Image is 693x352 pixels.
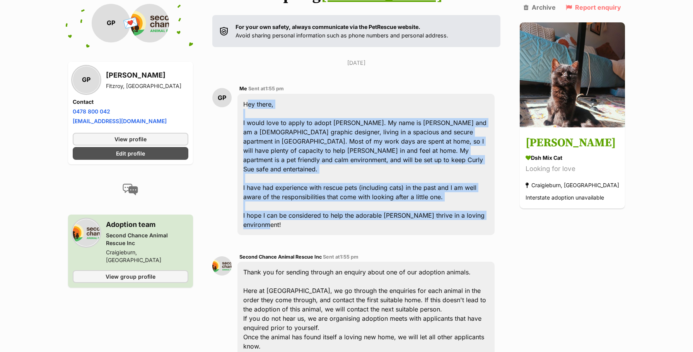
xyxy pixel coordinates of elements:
[526,164,619,174] div: Looking for love
[106,82,181,90] div: Fitzroy, [GEOGRAPHIC_DATA]
[520,22,625,127] img: Curly Sue
[526,195,604,201] span: Interstate adoption unavailable
[73,147,188,160] a: Edit profile
[239,254,322,260] span: Second Chance Animal Rescue Inc
[212,59,500,67] p: [DATE]
[236,24,420,30] strong: For your own safety, always communicate via the PetRescue website.
[566,4,621,11] a: Report enquiry
[526,135,619,152] h3: [PERSON_NAME]
[323,254,358,260] span: Sent at
[340,254,358,260] span: 1:55 pm
[106,70,181,81] h3: [PERSON_NAME]
[265,86,284,91] span: 1:55 pm
[106,272,155,281] span: View group profile
[122,15,139,32] span: 💌
[212,88,232,107] div: GP
[106,232,188,247] div: Second Chance Animal Rescue Inc
[73,98,188,106] h4: Contact
[526,180,619,191] div: Craigieburn, [GEOGRAPHIC_DATA]
[239,86,247,91] span: Me
[92,4,130,42] div: GP
[73,270,188,283] a: View group profile
[123,184,138,195] img: conversation-icon-4a6f8262b818ee0b60e3300018af0b2d0b884aa5de6e9bcb8d3d4eeb1a70a7c4.svg
[73,66,100,93] div: GP
[236,23,448,39] p: Avoid sharing personal information such as phone numbers and personal address.
[526,154,619,162] div: Dsh Mix Cat
[237,94,495,235] div: Hey there, I would love to apply to adopt [PERSON_NAME]. My name is [PERSON_NAME] and am a [DEMOG...
[73,133,188,146] a: View profile
[116,149,145,157] span: Edit profile
[73,108,110,115] a: 0478 800 042
[106,249,188,264] div: Craigieburn, [GEOGRAPHIC_DATA]
[212,256,232,276] img: Second Chance Animal Rescue Inc profile pic
[106,219,188,230] h3: Adoption team
[130,4,169,42] img: Second Chance Animal Rescue Inc profile pic
[73,219,100,246] img: Second Chance Animal Rescue Inc profile pic
[520,129,625,209] a: [PERSON_NAME] Dsh Mix Cat Looking for love Craigieburn, [GEOGRAPHIC_DATA] Interstate adoption una...
[248,86,284,91] span: Sent at
[73,118,167,124] a: [EMAIL_ADDRESS][DOMAIN_NAME]
[114,135,147,143] span: View profile
[524,4,556,11] a: Archive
